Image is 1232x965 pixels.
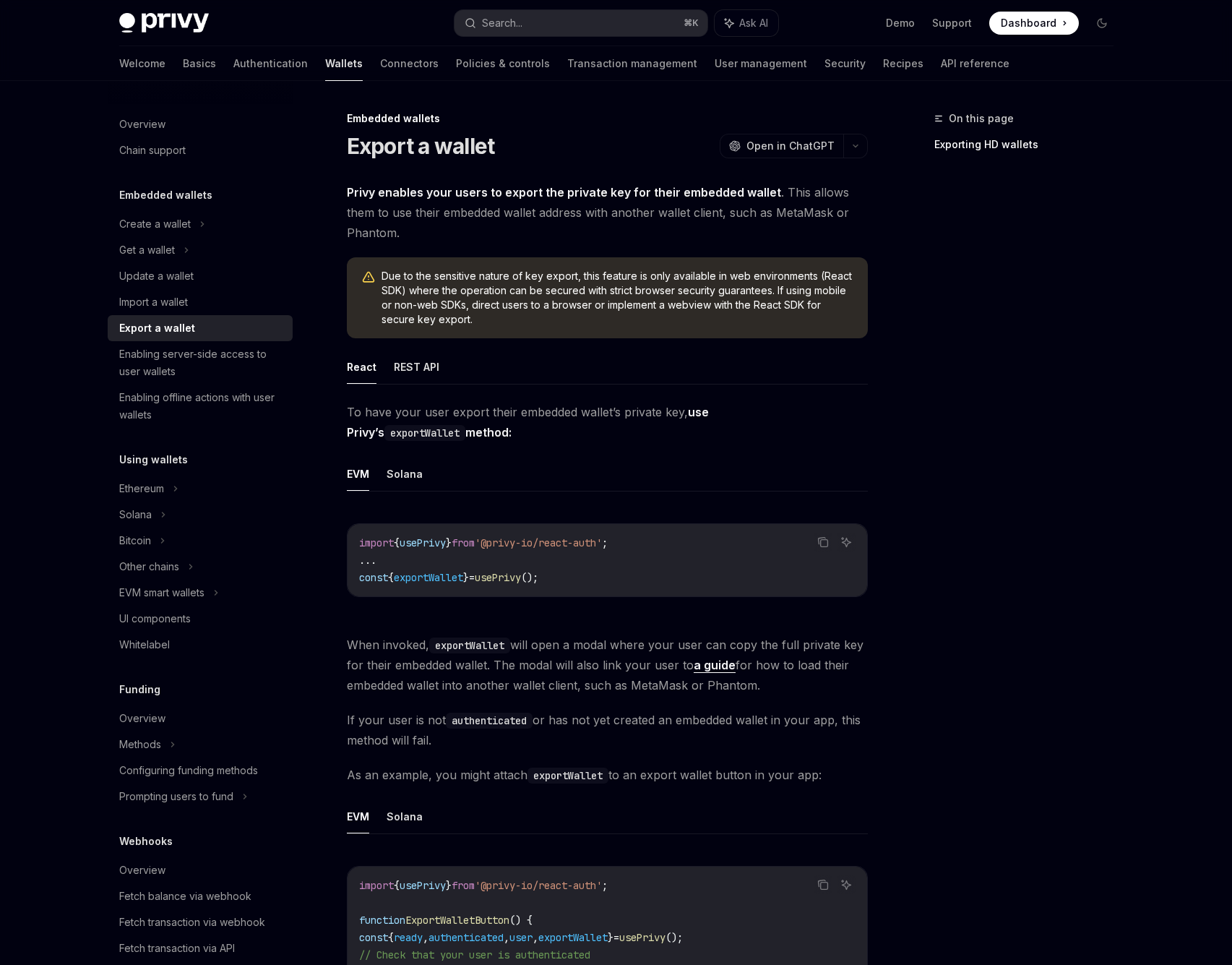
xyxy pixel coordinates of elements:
span: { [394,879,400,892]
span: from [452,536,475,549]
a: Chain support [108,137,293,163]
button: React [347,350,376,384]
a: Fetch transaction via API [108,935,293,961]
span: usePrivy [400,536,446,549]
div: Methods [119,736,161,753]
span: , [504,931,509,944]
a: a guide [694,658,736,673]
span: '@privy-io/react-auth' [475,536,602,549]
div: Update a wallet [119,267,194,285]
h1: Export a wallet [347,133,495,159]
img: dark logo [119,13,209,33]
a: Overview [108,857,293,883]
div: Search... [482,14,522,32]
button: Copy the contents from the code block [814,875,832,894]
code: authenticated [446,713,533,729]
a: Connectors [380,46,439,81]
div: Overview [119,862,165,879]
span: ready [394,931,423,944]
div: Overview [119,116,165,133]
span: usePrivy [475,571,521,584]
span: } [463,571,469,584]
span: , [533,931,538,944]
code: exportWallet [527,768,608,784]
span: (); [521,571,538,584]
span: Open in ChatGPT [746,139,835,153]
span: const [359,931,388,944]
span: Ask AI [739,16,768,30]
a: API reference [941,46,1009,81]
a: Configuring funding methods [108,758,293,784]
span: user [509,931,533,944]
span: exportWallet [538,931,608,944]
a: UI components [108,606,293,632]
button: Copy the contents from the code block [814,533,832,552]
a: Exporting HD wallets [934,133,1125,156]
span: . This allows them to use their embedded wallet address with another wallet client, such as MetaM... [347,182,868,243]
span: { [388,571,394,584]
span: function [359,914,405,927]
strong: Privy enables your users to export the private key for their embedded wallet [347,185,781,200]
div: Other chains [119,558,179,575]
a: Export a wallet [108,315,293,341]
a: Transaction management [567,46,697,81]
a: Recipes [883,46,923,81]
div: Fetch transaction via API [119,940,235,957]
button: Ask AI [715,10,778,36]
div: Fetch transaction via webhook [119,914,265,931]
code: exportWallet [384,425,465,441]
span: To have your user export their embedded wallet’s private key, [347,402,868,442]
div: Whitelabel [119,636,170,653]
div: EVM smart wallets [119,584,204,601]
button: Solana [387,457,423,491]
span: } [446,536,452,549]
button: Search...⌘K [455,10,707,36]
code: exportWallet [429,638,510,653]
a: Fetch transaction via webhook [108,909,293,935]
a: Import a wallet [108,289,293,315]
div: Configuring funding methods [119,762,258,779]
span: Due to the sensitive nature of key export, this feature is only available in web environments (Re... [382,269,853,327]
a: Wallets [325,46,363,81]
span: On this page [949,110,1014,127]
span: As an example, you might attach to an export wallet button in your app: [347,765,868,785]
button: EVM [347,457,369,491]
span: usePrivy [619,931,665,944]
span: (); [665,931,683,944]
div: Solana [119,506,152,523]
div: Prompting users to fund [119,788,233,805]
div: Import a wallet [119,293,188,311]
div: Enabling offline actions with user wallets [119,389,284,424]
a: User management [715,46,807,81]
a: Dashboard [989,12,1079,35]
div: Create a wallet [119,215,191,233]
a: Overview [108,111,293,137]
span: '@privy-io/react-auth' [475,879,602,892]
span: () { [509,914,533,927]
div: Overview [119,710,165,727]
div: UI components [119,610,191,627]
div: Embedded wallets [347,111,868,126]
a: Demo [886,16,915,30]
a: Overview [108,705,293,732]
span: ; [602,879,608,892]
span: import [359,879,394,892]
button: Toggle dark mode [1090,12,1113,35]
span: } [446,879,452,892]
span: } [608,931,613,944]
span: ExportWalletButton [405,914,509,927]
span: { [388,931,394,944]
a: Update a wallet [108,263,293,289]
span: , [423,931,428,944]
span: = [469,571,475,584]
div: Fetch balance via webhook [119,888,251,905]
h5: Webhooks [119,833,173,850]
button: Ask AI [837,533,856,552]
span: ... [359,554,376,567]
a: Security [824,46,866,81]
a: Basics [183,46,216,81]
a: Policies & controls [456,46,550,81]
span: Dashboard [1001,16,1056,30]
button: Solana [387,799,423,833]
button: EVM [347,799,369,833]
